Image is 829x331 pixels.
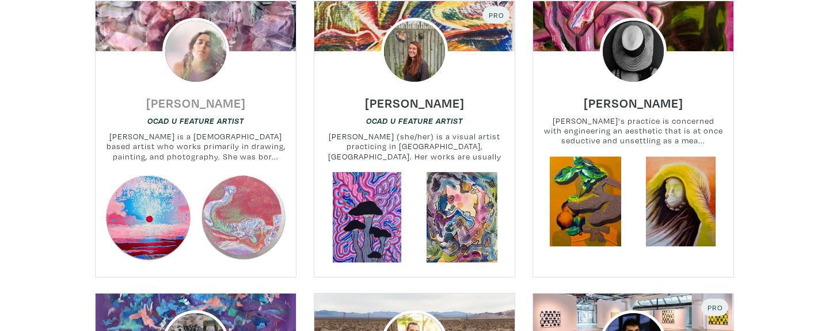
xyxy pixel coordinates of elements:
small: [PERSON_NAME] (she/her) is a visual artist practicing in [GEOGRAPHIC_DATA], [GEOGRAPHIC_DATA]. He... [314,131,515,162]
span: Pro [488,10,504,20]
img: phpThumb.php [600,18,667,85]
a: [PERSON_NAME] [584,92,683,105]
a: OCAD U Feature Artist [147,115,244,126]
a: [PERSON_NAME] [146,92,246,105]
h6: [PERSON_NAME] [584,95,683,111]
span: Pro [706,303,723,312]
img: phpThumb.php [162,18,229,85]
h6: [PERSON_NAME] [146,95,246,111]
h6: [PERSON_NAME] [365,95,465,111]
a: OCAD U Feature Artist [366,115,463,126]
em: OCAD U Feature Artist [366,116,463,125]
small: [PERSON_NAME]'s practice is concerned with engineering an aesthetic that is at once seductive and... [533,116,733,146]
img: phpThumb.php [381,18,448,85]
em: OCAD U Feature Artist [147,116,244,125]
small: [PERSON_NAME] is a [DEMOGRAPHIC_DATA] based artist who works primarily in drawing, painting, and ... [96,131,296,162]
a: [PERSON_NAME] [365,92,465,105]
